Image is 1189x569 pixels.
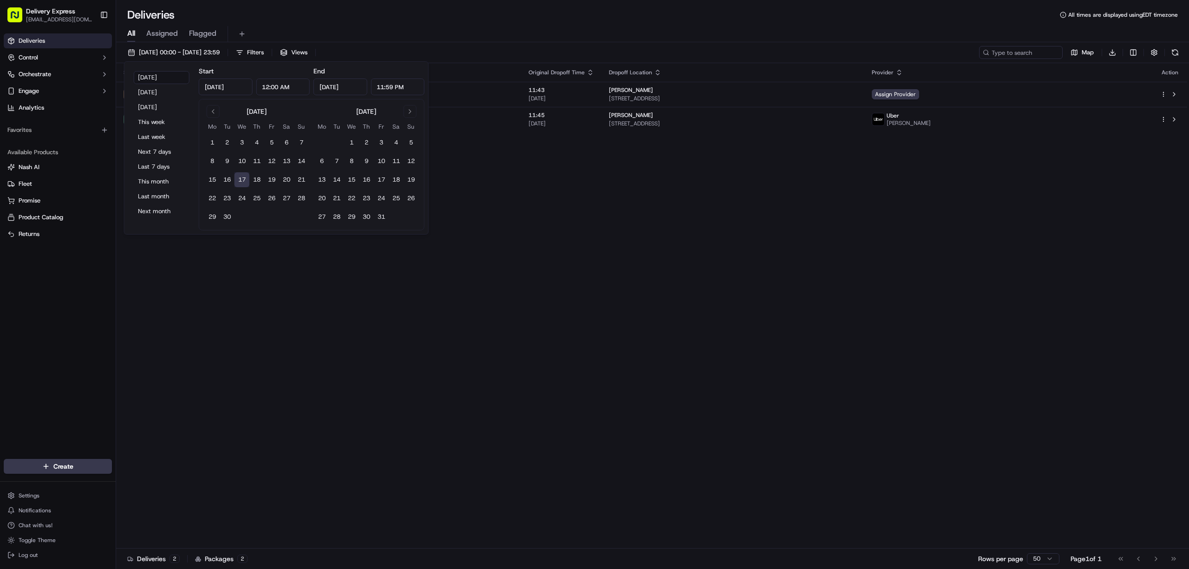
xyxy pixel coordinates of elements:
button: 6 [279,135,294,150]
button: 31 [374,209,389,224]
button: 18 [389,172,404,187]
div: Packages [195,554,248,563]
button: See all [144,119,169,131]
span: [PERSON_NAME] [609,111,653,119]
span: Dropoff Location [609,69,652,76]
button: 1 [205,135,220,150]
button: Last month [134,190,189,203]
span: Provider [872,69,894,76]
th: Monday [314,122,329,131]
a: Deliveries [4,33,112,48]
span: • [77,144,80,152]
input: Time [371,78,425,95]
img: 1736555255976-a54dd68f-1ca7-489b-9aae-adbdc363a1c4 [9,89,26,106]
p: Rows per page [978,554,1023,563]
button: 18 [249,172,264,187]
div: [DATE] [247,107,267,116]
button: Product Catalog [4,210,112,225]
th: Friday [374,122,389,131]
button: Chat with us! [4,519,112,532]
button: 16 [220,172,235,187]
button: Next 7 days [134,145,189,158]
a: Fleet [7,180,108,188]
button: 27 [314,209,329,224]
button: 13 [279,154,294,169]
div: Start new chat [42,89,152,98]
th: Tuesday [220,122,235,131]
button: 29 [344,209,359,224]
button: 10 [374,154,389,169]
input: Got a question? Start typing here... [24,60,167,70]
span: Settings [19,492,39,499]
button: 28 [294,191,309,206]
span: [DATE] [529,95,594,102]
button: 17 [374,172,389,187]
span: [PERSON_NAME] [29,144,75,152]
button: Go to previous month [207,105,220,118]
button: 9 [359,154,374,169]
span: • [77,170,80,177]
button: Returns [4,227,112,242]
th: Friday [264,122,279,131]
label: Start [199,67,214,75]
span: All [127,28,135,39]
span: Chat with us! [19,522,52,529]
button: 25 [389,191,404,206]
th: Monday [205,122,220,131]
img: Nash [9,10,28,28]
span: Analytics [19,104,44,112]
button: 15 [205,172,220,187]
th: Thursday [359,122,374,131]
button: 21 [329,191,344,206]
button: Next month [134,205,189,218]
span: Map [1082,48,1094,57]
span: Engage [19,87,39,95]
button: Last week [134,131,189,144]
a: 📗Knowledge Base [6,204,75,221]
button: Promise [4,193,112,208]
button: 28 [329,209,344,224]
span: Orchestrate [19,70,51,78]
div: Action [1160,69,1180,76]
button: 7 [329,154,344,169]
span: [DATE] 00:00 - [DATE] 23:59 [139,48,220,57]
button: 7 [294,135,309,150]
div: We're available if you need us! [42,98,128,106]
span: Nash AI [19,163,39,171]
button: 26 [404,191,418,206]
button: Log out [4,549,112,562]
div: 📗 [9,209,17,216]
span: Knowledge Base [19,208,71,217]
button: [DATE] [134,86,189,99]
button: Map [1066,46,1098,59]
span: Returns [19,230,39,238]
button: 25 [249,191,264,206]
div: Favorites [4,123,112,137]
div: Page 1 of 1 [1071,554,1102,563]
button: 15 [344,172,359,187]
button: [EMAIL_ADDRESS][DOMAIN_NAME] [26,16,92,23]
button: 29 [205,209,220,224]
img: Angelique Valdez [9,136,24,150]
button: 8 [205,154,220,169]
img: uber-new-logo.jpeg [872,113,884,125]
img: 1736555255976-a54dd68f-1ca7-489b-9aae-adbdc363a1c4 [19,170,26,177]
span: 11:45 [529,111,594,119]
div: 💻 [78,209,86,216]
button: 11 [389,154,404,169]
span: Views [291,48,307,57]
button: Fleet [4,177,112,191]
span: Delivery Express [26,7,75,16]
button: 21 [294,172,309,187]
button: 11 [249,154,264,169]
button: Last 7 days [134,160,189,173]
button: 12 [264,154,279,169]
th: Thursday [249,122,264,131]
a: Analytics [4,100,112,115]
span: API Documentation [88,208,149,217]
span: Flagged [189,28,216,39]
span: Product Catalog [19,213,63,222]
span: [PERSON_NAME] [887,119,931,127]
a: Product Catalog [7,213,108,222]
